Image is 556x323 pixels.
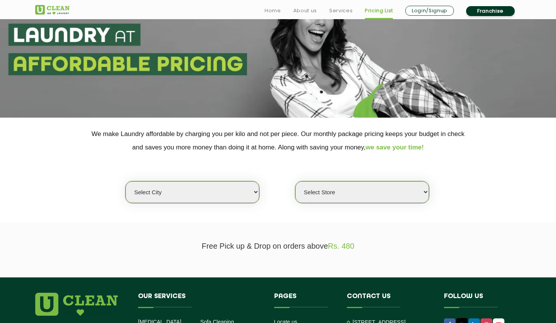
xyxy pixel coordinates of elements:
[366,144,424,151] span: we save your time!
[35,5,70,15] img: UClean Laundry and Dry Cleaning
[444,293,511,307] h4: Follow us
[274,293,336,307] h4: Pages
[328,242,354,250] span: Rs. 480
[405,6,454,16] a: Login/Signup
[365,6,393,15] a: Pricing List
[329,6,353,15] a: Services
[35,242,521,251] p: Free Pick up & Drop on orders above
[35,127,521,154] p: We make Laundry affordable by charging you per kilo and not per piece. Our monthly package pricin...
[35,293,118,316] img: logo.png
[466,6,515,16] a: Franchise
[265,6,281,15] a: Home
[293,6,317,15] a: About us
[347,293,432,307] h4: Contact us
[138,293,263,307] h4: Our Services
